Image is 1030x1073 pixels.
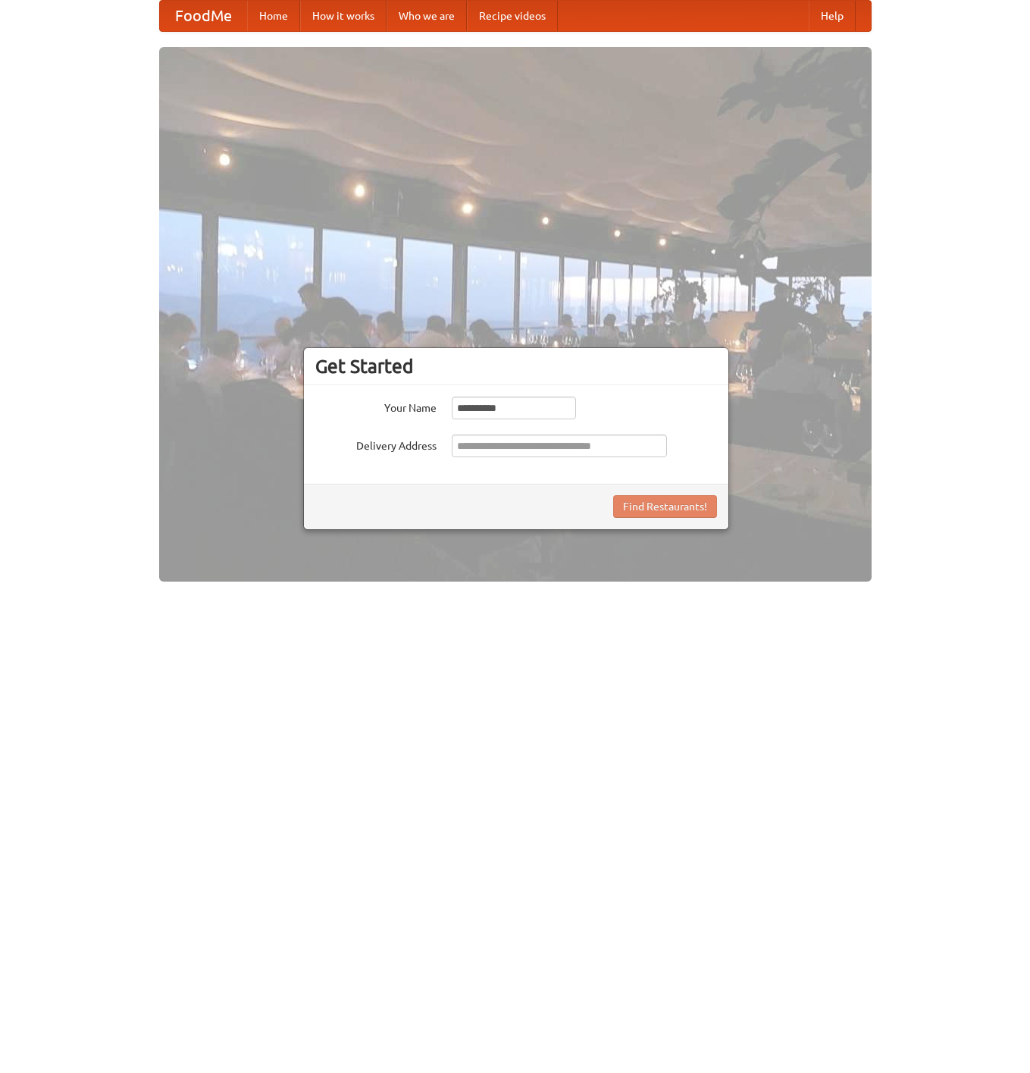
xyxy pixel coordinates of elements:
[315,355,717,378] h3: Get Started
[160,1,247,31] a: FoodMe
[315,435,437,453] label: Delivery Address
[613,495,717,518] button: Find Restaurants!
[467,1,558,31] a: Recipe videos
[247,1,300,31] a: Home
[315,397,437,416] label: Your Name
[809,1,856,31] a: Help
[300,1,387,31] a: How it works
[387,1,467,31] a: Who we are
